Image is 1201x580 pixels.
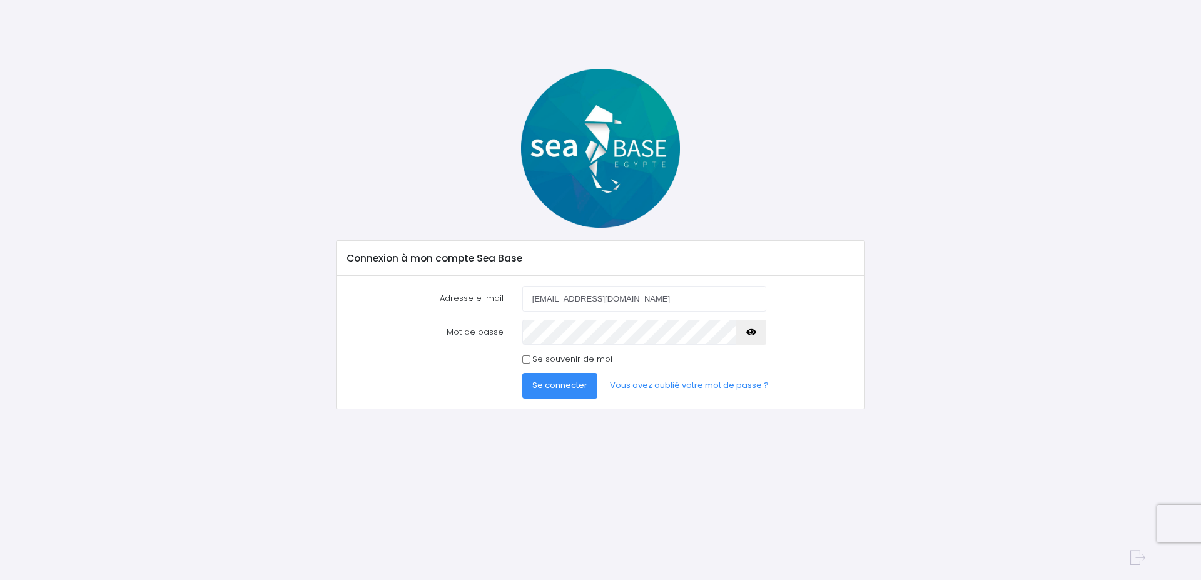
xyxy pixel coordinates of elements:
label: Adresse e-mail [338,286,513,311]
span: Se connecter [532,379,587,391]
a: Vous avez oublié votre mot de passe ? [600,373,779,398]
button: Se connecter [522,373,597,398]
div: Connexion à mon compte Sea Base [337,241,864,276]
label: Se souvenir de moi [532,353,612,365]
label: Mot de passe [338,320,513,345]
